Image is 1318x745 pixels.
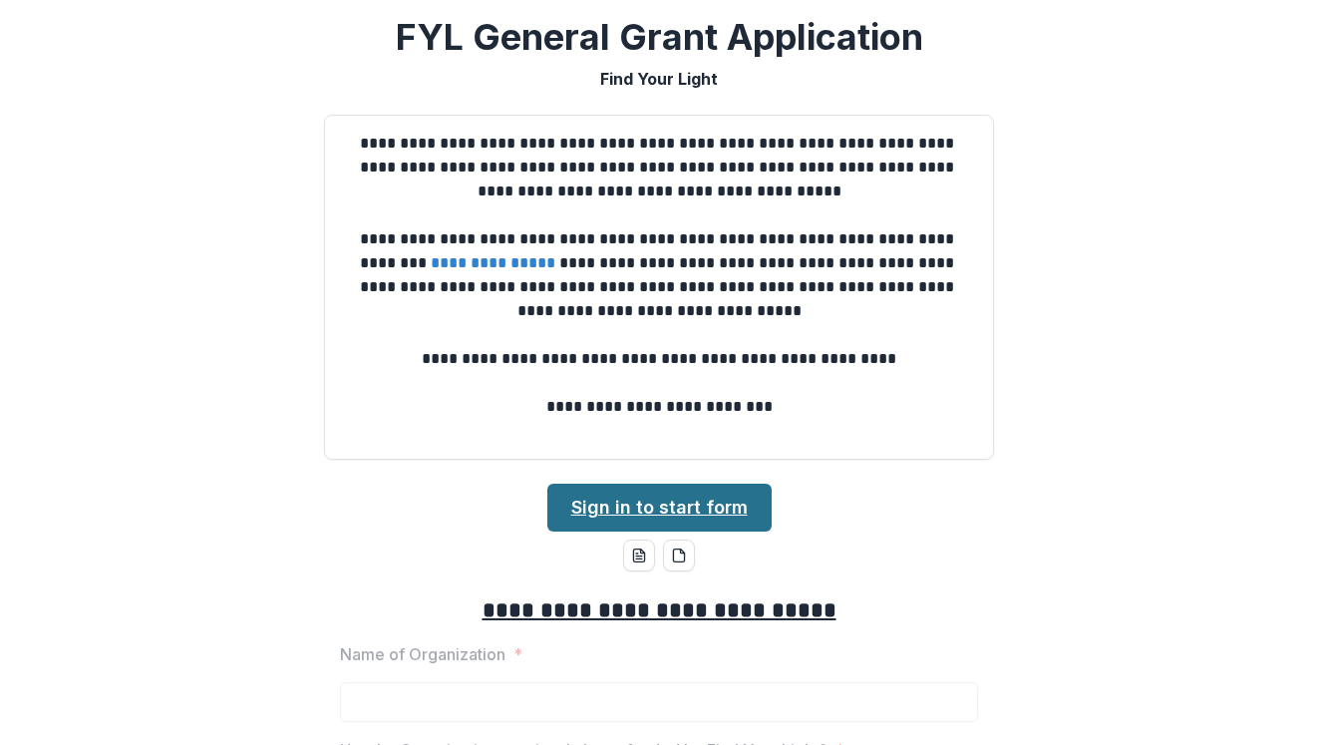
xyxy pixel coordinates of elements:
p: Name of Organization [340,642,505,666]
button: pdf-download [663,540,695,571]
h2: FYL General Grant Application [396,16,923,59]
p: Find Your Light [600,67,718,91]
button: word-download [623,540,655,571]
a: Sign in to start form [547,484,772,532]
